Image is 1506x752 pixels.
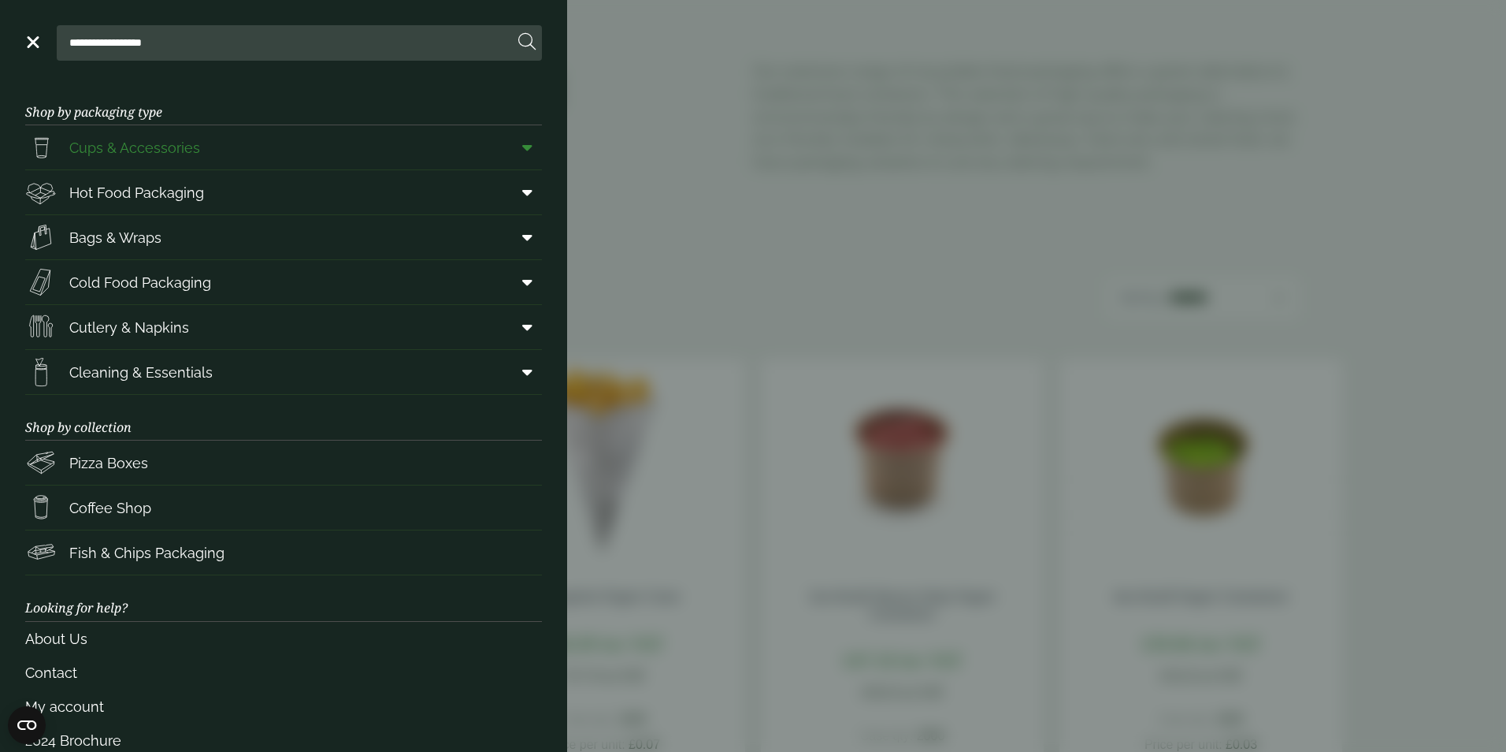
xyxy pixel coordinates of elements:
[69,182,204,203] span: Hot Food Packaging
[25,656,542,690] a: Contact
[69,362,213,383] span: Cleaning & Essentials
[69,542,224,564] span: Fish & Chips Packaging
[69,452,148,474] span: Pizza Boxes
[25,311,57,343] img: Cutlery.svg
[69,227,161,248] span: Bags & Wraps
[69,272,211,293] span: Cold Food Packaging
[25,690,542,724] a: My account
[25,215,542,259] a: Bags & Wraps
[25,80,542,125] h3: Shop by packaging type
[25,356,57,388] img: open-wipe.svg
[25,575,542,621] h3: Looking for help?
[25,132,57,163] img: PintNhalf_cup.svg
[25,350,542,394] a: Cleaning & Essentials
[25,395,542,441] h3: Shop by collection
[69,137,200,158] span: Cups & Accessories
[25,537,57,568] img: FishNchip_box.svg
[25,530,542,575] a: Fish & Chips Packaging
[25,222,57,253] img: Paper_carriers.svg
[25,266,57,298] img: Sandwich_box.svg
[25,441,542,485] a: Pizza Boxes
[8,706,46,744] button: Open CMP widget
[25,447,57,478] img: Pizza_boxes.svg
[25,177,57,208] img: Deli_box.svg
[25,492,57,523] img: HotDrink_paperCup.svg
[25,125,542,169] a: Cups & Accessories
[25,622,542,656] a: About Us
[69,317,189,338] span: Cutlery & Napkins
[25,486,542,530] a: Coffee Shop
[25,170,542,214] a: Hot Food Packaging
[25,305,542,349] a: Cutlery & Napkins
[69,497,151,519] span: Coffee Shop
[25,260,542,304] a: Cold Food Packaging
